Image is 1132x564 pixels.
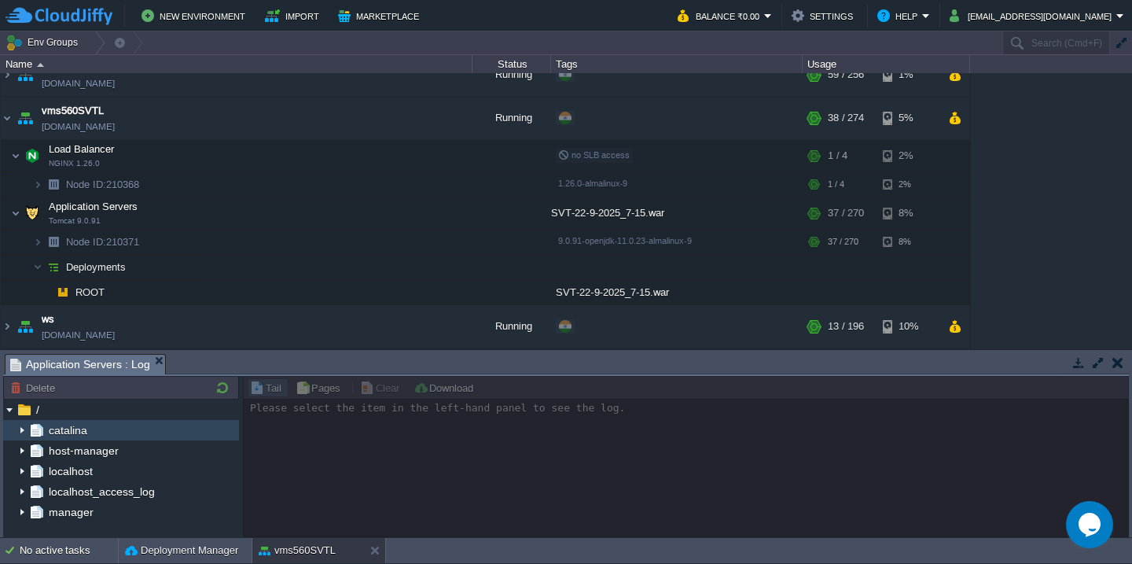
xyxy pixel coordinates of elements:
[883,230,934,254] div: 8%
[33,230,42,254] img: AMDAwAAAACH5BAEAAAAALAAAAAABAAEAAAICRAEAOw==
[64,178,141,191] a: Node ID:210368
[14,53,36,96] img: AMDAwAAAACH5BAEAAAAALAAAAAABAAEAAAICRAEAOw==
[42,311,54,327] a: ws
[678,6,764,25] button: Balance ₹0.00
[6,6,112,26] img: CloudJiffy
[64,235,141,249] span: 210371
[11,197,20,229] img: AMDAwAAAACH5BAEAAAAALAAAAAABAAEAAAICRAEAOw==
[46,464,95,478] a: localhost
[472,305,551,348] div: Running
[828,197,864,229] div: 37 / 270
[883,140,934,171] div: 2%
[42,327,115,343] a: [DOMAIN_NAME]
[792,6,858,25] button: Settings
[1,305,13,348] img: AMDAwAAAACH5BAEAAAAALAAAAAABAAEAAAICRAEAOw==
[11,140,20,171] img: AMDAwAAAACH5BAEAAAAALAAAAAABAAEAAAICRAEAOw==
[828,230,858,254] div: 37 / 270
[47,201,140,212] a: Application ServersTomcat 9.0.91
[472,53,551,96] div: Running
[14,97,36,139] img: AMDAwAAAACH5BAEAAAAALAAAAAABAAEAAAICRAEAOw==
[1,53,13,96] img: AMDAwAAAACH5BAEAAAAALAAAAAABAAEAAAICRAEAOw==
[46,423,90,437] a: catalina
[52,280,74,304] img: AMDAwAAAACH5BAEAAAAALAAAAAABAAEAAAICRAEAOw==
[10,355,150,374] span: Application Servers : Log
[64,235,141,249] a: Node ID:210371
[42,76,115,91] a: [DOMAIN_NAME]
[46,444,121,458] a: host-manager
[46,485,157,499] a: localhost_access_log
[265,6,324,25] button: Import
[883,97,934,139] div: 5%
[883,53,934,96] div: 1%
[10,381,60,395] button: Delete
[828,305,864,348] div: 13 / 196
[883,172,934,197] div: 2%
[551,280,803,304] div: SVT-22-9-2025_7-15.war
[64,260,128,274] a: Deployments
[828,172,844,197] div: 1 / 4
[42,255,64,279] img: AMDAwAAAACH5BAEAAAAALAAAAAABAAEAAAICRAEAOw==
[64,178,141,191] span: 210368
[42,103,104,119] a: vms560SVTL
[49,216,101,226] span: Tomcat 9.0.91
[37,63,44,67] img: AMDAwAAAACH5BAEAAAAALAAAAAABAAEAAAICRAEAOw==
[42,230,64,254] img: AMDAwAAAACH5BAEAAAAALAAAAAABAAEAAAICRAEAOw==
[66,179,106,190] span: Node ID:
[42,119,115,135] a: [DOMAIN_NAME]
[20,538,118,563] div: No active tasks
[558,150,630,160] span: no SLB access
[883,305,934,348] div: 10%
[141,6,250,25] button: New Environment
[473,55,550,73] div: Status
[828,140,847,171] div: 1 / 4
[883,197,934,229] div: 8%
[828,53,864,96] div: 59 / 256
[42,172,64,197] img: AMDAwAAAACH5BAEAAAAALAAAAAABAAEAAAICRAEAOw==
[33,172,42,197] img: AMDAwAAAACH5BAEAAAAALAAAAAABAAEAAAICRAEAOw==
[2,55,472,73] div: Name
[259,543,336,558] button: vms560SVTL
[33,255,42,279] img: AMDAwAAAACH5BAEAAAAALAAAAAABAAEAAAICRAEAOw==
[33,403,42,417] a: /
[74,286,107,299] a: ROOT
[828,97,864,139] div: 38 / 274
[6,31,83,53] button: Env Groups
[47,200,140,213] span: Application Servers
[14,305,36,348] img: AMDAwAAAACH5BAEAAAAALAAAAAABAAEAAAICRAEAOw==
[950,6,1116,25] button: [EMAIL_ADDRESS][DOMAIN_NAME]
[66,236,106,248] span: Node ID:
[877,6,922,25] button: Help
[551,197,803,229] div: SVT-22-9-2025_7-15.war
[47,143,116,155] a: Load BalancerNGINX 1.26.0
[42,280,52,304] img: AMDAwAAAACH5BAEAAAAALAAAAAABAAEAAAICRAEAOw==
[47,142,116,156] span: Load Balancer
[558,236,692,245] span: 9.0.91-openjdk-11.0.23-almalinux-9
[338,6,424,25] button: Marketplace
[21,140,43,171] img: AMDAwAAAACH5BAEAAAAALAAAAAABAAEAAAICRAEAOw==
[21,197,43,229] img: AMDAwAAAACH5BAEAAAAALAAAAAABAAEAAAICRAEAOw==
[1,97,13,139] img: AMDAwAAAACH5BAEAAAAALAAAAAABAAEAAAICRAEAOw==
[49,159,100,168] span: NGINX 1.26.0
[803,55,969,73] div: Usage
[125,543,238,558] button: Deployment Manager
[558,179,627,188] span: 1.26.0-almalinux-9
[46,505,96,519] a: manager
[552,55,802,73] div: Tags
[472,97,551,139] div: Running
[1066,501,1116,548] iframe: chat widget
